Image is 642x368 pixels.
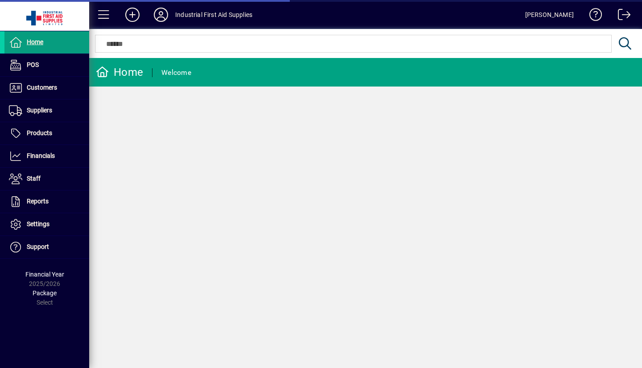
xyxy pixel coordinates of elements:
[33,289,57,297] span: Package
[4,145,89,167] a: Financials
[4,77,89,99] a: Customers
[525,8,574,22] div: [PERSON_NAME]
[25,271,64,278] span: Financial Year
[96,65,143,79] div: Home
[4,236,89,258] a: Support
[118,7,147,23] button: Add
[27,129,52,136] span: Products
[27,61,39,68] span: POS
[27,220,49,227] span: Settings
[4,190,89,213] a: Reports
[583,2,602,31] a: Knowledge Base
[27,38,43,45] span: Home
[27,152,55,159] span: Financials
[161,66,191,80] div: Welcome
[175,8,252,22] div: Industrial First Aid Supplies
[27,243,49,250] span: Support
[4,54,89,76] a: POS
[147,7,175,23] button: Profile
[4,168,89,190] a: Staff
[27,107,52,114] span: Suppliers
[4,122,89,145] a: Products
[4,99,89,122] a: Suppliers
[27,198,49,205] span: Reports
[27,175,41,182] span: Staff
[4,213,89,236] a: Settings
[27,84,57,91] span: Customers
[611,2,631,31] a: Logout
